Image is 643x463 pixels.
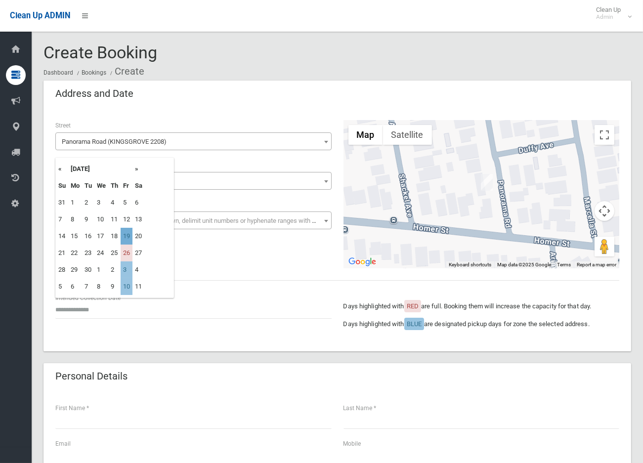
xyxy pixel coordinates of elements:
span: 53 [58,174,329,188]
td: 27 [132,245,145,261]
header: Address and Date [43,84,145,103]
th: Tu [82,177,94,194]
th: Fr [121,177,132,194]
div: 53 Panorama Road, KINGSGROVE NSW 2208 [481,174,493,191]
td: 25 [108,245,121,261]
th: We [94,177,108,194]
span: Select the unit number from the dropdown, delimit unit numbers or hyphenate ranges with a comma [62,217,338,224]
td: 21 [56,245,68,261]
td: 2 [108,261,121,278]
th: « [56,161,68,177]
td: 3 [94,194,108,211]
td: 8 [94,278,108,295]
td: 7 [82,278,94,295]
span: Create Booking [43,42,157,62]
td: 20 [132,228,145,245]
button: Keyboard shortcuts [449,261,491,268]
a: Bookings [82,69,106,76]
button: Drag Pegman onto the map to open Street View [595,237,614,256]
td: 9 [82,211,94,228]
button: Show satellite imagery [383,125,432,145]
span: Panorama Road (KINGSGROVE 2208) [55,132,332,150]
td: 28 [56,261,68,278]
span: Clean Up ADMIN [10,11,70,20]
td: 24 [94,245,108,261]
th: Sa [132,177,145,194]
header: Personal Details [43,367,139,386]
small: Admin [596,13,621,21]
td: 31 [56,194,68,211]
td: 26 [121,245,132,261]
td: 19 [121,228,132,245]
img: Google [346,255,379,268]
td: 15 [68,228,82,245]
td: 11 [108,211,121,228]
td: 18 [108,228,121,245]
th: Th [108,177,121,194]
th: Mo [68,177,82,194]
td: 10 [94,211,108,228]
th: Su [56,177,68,194]
li: Create [108,62,144,81]
a: Report a map error [577,262,616,267]
span: RED [407,302,419,310]
td: 16 [82,228,94,245]
th: [DATE] [68,161,132,177]
td: 1 [94,261,108,278]
td: 23 [82,245,94,261]
td: 8 [68,211,82,228]
td: 6 [132,194,145,211]
button: Map camera controls [595,201,614,221]
td: 7 [56,211,68,228]
td: 11 [132,278,145,295]
p: Days highlighted with are designated pickup days for zone the selected address. [343,318,620,330]
td: 17 [94,228,108,245]
td: 4 [108,194,121,211]
span: Map data ©2025 Google [497,262,551,267]
a: Dashboard [43,69,73,76]
button: Toggle fullscreen view [595,125,614,145]
td: 13 [132,211,145,228]
a: Open this area in Google Maps (opens a new window) [346,255,379,268]
th: » [132,161,145,177]
span: Panorama Road (KINGSGROVE 2208) [58,135,329,149]
button: Show street map [348,125,383,145]
span: BLUE [407,320,422,328]
td: 4 [132,261,145,278]
td: 30 [82,261,94,278]
td: 29 [68,261,82,278]
span: 53 [55,172,332,190]
td: 6 [68,278,82,295]
td: 5 [121,194,132,211]
td: 2 [82,194,94,211]
td: 5 [56,278,68,295]
td: 22 [68,245,82,261]
td: 14 [56,228,68,245]
td: 10 [121,278,132,295]
td: 12 [121,211,132,228]
td: 1 [68,194,82,211]
td: 9 [108,278,121,295]
p: Days highlighted with are full. Booking them will increase the capacity for that day. [343,300,620,312]
a: Terms (opens in new tab) [557,262,571,267]
span: Clean Up [591,6,631,21]
td: 3 [121,261,132,278]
